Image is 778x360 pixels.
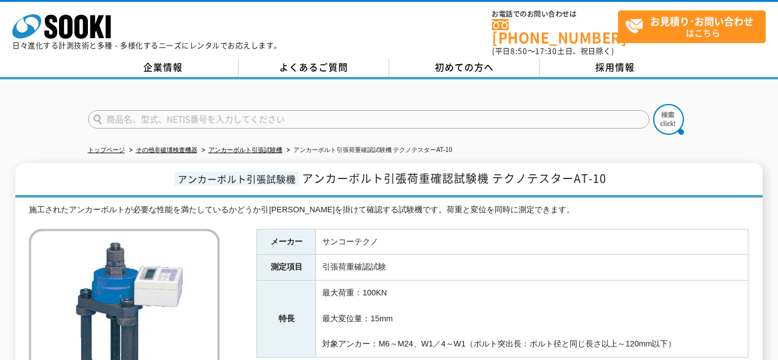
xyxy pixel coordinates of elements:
[316,281,748,358] td: 最大荷重：100KN 最大変位量：15mm 対象アンカー：M6～M24、W1／4～W1（ボルト突出長：ボルト径と同じ長さ以上～120mm以下）
[257,229,316,255] th: メーカー
[257,255,316,281] th: 測定項目
[88,110,649,129] input: 商品名、型式、NETIS番号を入力してください
[625,11,765,42] span: はこちら
[492,19,618,44] a: [PHONE_NUMBER]
[535,46,557,57] span: 17:30
[510,46,528,57] span: 8:50
[284,144,453,157] li: アンカーボルト引張荷重確認試験機 テクノテスターAT-10
[12,42,282,49] p: 日々進化する計測技術と多種・多様化するニーズにレンタルでお応えします。
[175,172,299,186] span: アンカーボルト引張試験機
[653,104,684,135] img: btn_search.png
[88,146,125,153] a: トップページ
[208,146,282,153] a: アンカーボルト引張試験機
[316,255,748,281] td: 引張荷重確認試験
[136,146,197,153] a: その他非破壊検査機器
[239,58,389,77] a: よくあるご質問
[540,58,691,77] a: 採用情報
[435,60,494,74] span: 初めての方へ
[492,46,614,57] span: (平日 ～ 土日、祝日除く)
[492,10,618,18] span: お電話でのお問い合わせは
[88,58,239,77] a: 企業情報
[302,170,606,186] span: アンカーボルト引張荷重確認試験機 テクノテスターAT-10
[257,281,316,358] th: 特長
[389,58,540,77] a: 初めての方へ
[618,10,766,43] a: お見積り･お問い合わせはこちら
[316,229,748,255] td: サンコーテクノ
[650,14,753,28] strong: お見積り･お問い合わせ
[29,204,748,217] div: 施工されたアンカーボルトが必要な性能を満たしているかどうか引[PERSON_NAME]を掛けて確認する試験機です。荷重と変位を同時に測定できます。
